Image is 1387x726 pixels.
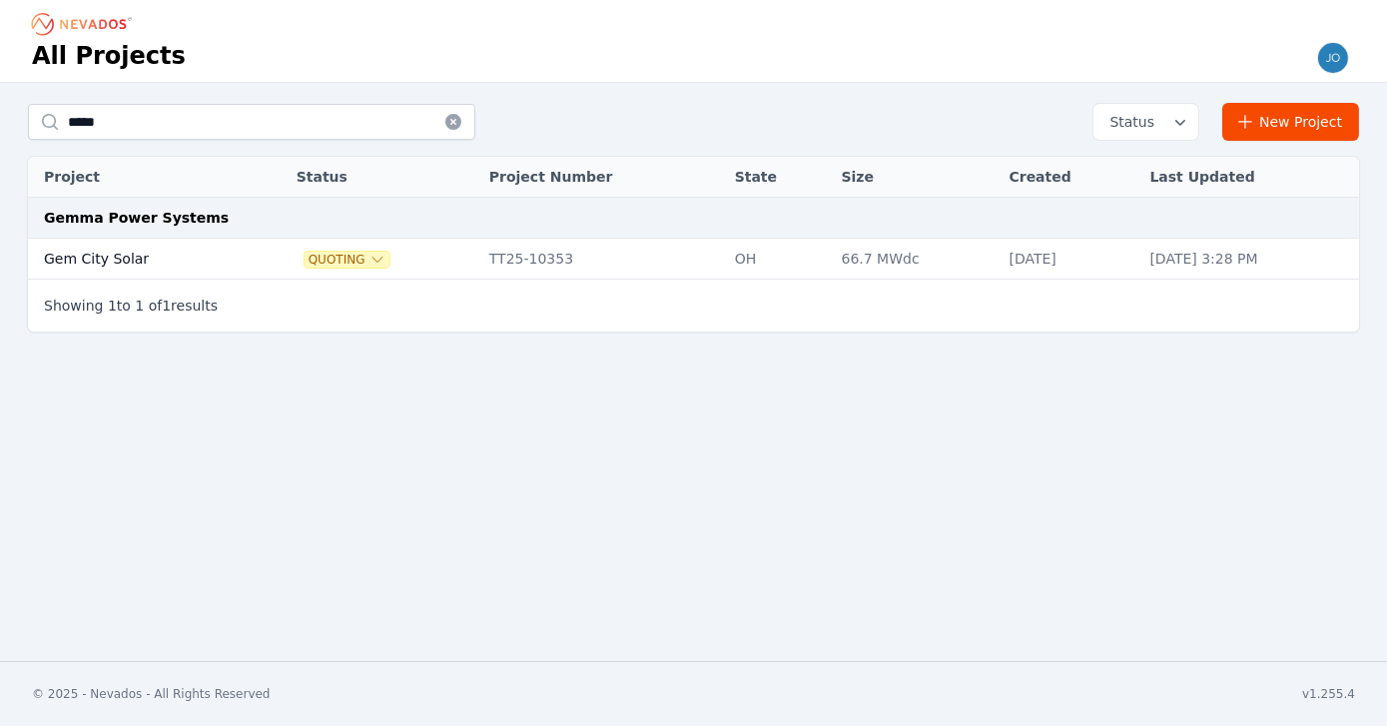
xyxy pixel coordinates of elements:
[1222,103,1359,141] a: New Project
[1000,157,1140,198] th: Created
[1093,104,1198,140] button: Status
[1317,42,1349,74] img: joe.bollinger@nevados.solar
[32,686,271,702] div: © 2025 - Nevados - All Rights Reserved
[1101,112,1154,132] span: Status
[305,252,389,268] button: Quoting
[479,239,725,280] td: TT25-10353
[162,298,171,314] span: 1
[32,40,186,72] h1: All Projects
[135,298,144,314] span: 1
[725,157,832,198] th: State
[725,239,832,280] td: OH
[1302,686,1355,702] div: v1.255.4
[28,239,1359,280] tr: Gem City SolarQuotingTT25-10353OH66.7 MWdc[DATE][DATE] 3:28 PM
[28,157,252,198] th: Project
[1000,239,1140,280] td: [DATE]
[832,157,1000,198] th: Size
[44,296,218,316] p: Showing to of results
[32,8,138,40] nav: Breadcrumb
[832,239,1000,280] td: 66.7 MWdc
[1139,157,1359,198] th: Last Updated
[1139,239,1359,280] td: [DATE] 3:28 PM
[28,198,1359,239] td: Gemma Power Systems
[108,298,117,314] span: 1
[287,157,479,198] th: Status
[28,239,252,280] td: Gem City Solar
[479,157,725,198] th: Project Number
